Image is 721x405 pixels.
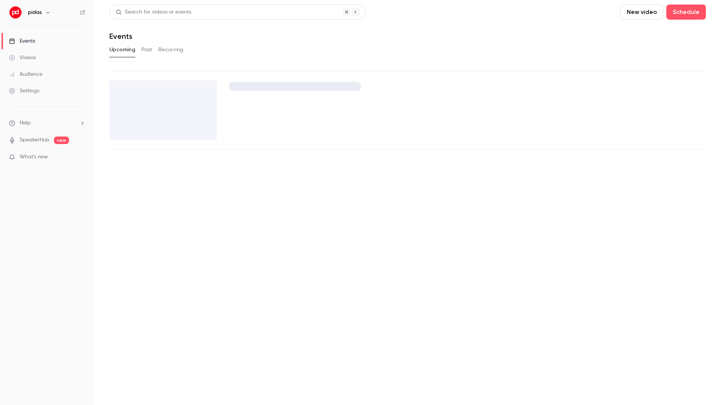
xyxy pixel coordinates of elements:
div: Events [9,37,35,45]
button: New video [620,5,663,20]
div: Videos [9,54,36,61]
span: new [54,137,69,144]
div: Search for videos or events [116,8,191,16]
button: Schedule [666,5,706,20]
button: Upcoming [109,44,135,56]
button: Past [141,44,152,56]
li: help-dropdown-opener [9,119,85,127]
h6: pidas [28,9,42,16]
h1: Events [109,32,132,41]
span: Help [20,119,31,127]
a: SpeakerHub [20,136,49,144]
button: Recurring [158,44,184,56]
div: Settings [9,87,39,95]
span: What's new [20,153,48,161]
div: Audience [9,71,43,78]
img: pidas [9,6,21,18]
